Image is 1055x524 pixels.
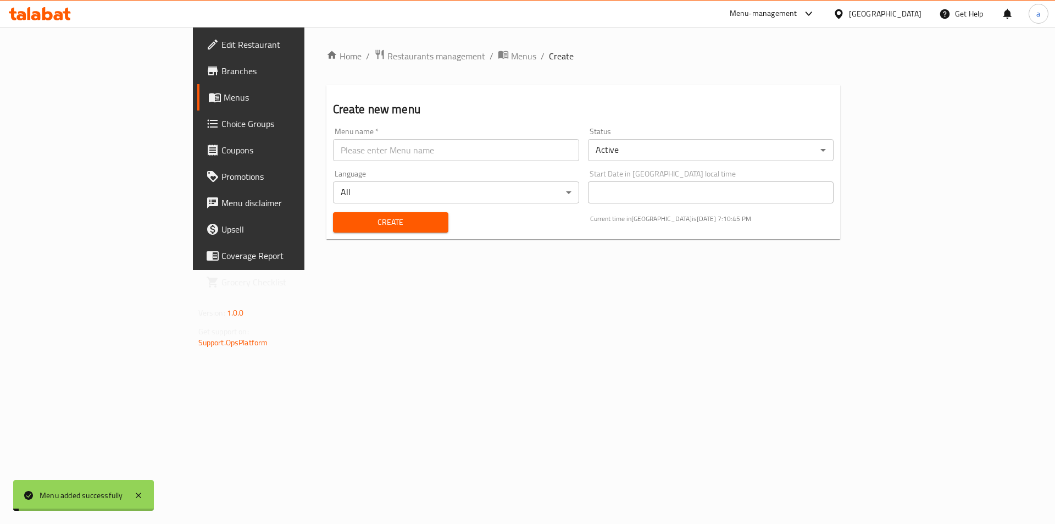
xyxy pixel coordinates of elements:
span: Edit Restaurant [221,38,360,51]
span: Version: [198,306,225,320]
span: Promotions [221,170,360,183]
a: Branches [197,58,369,84]
span: Create [342,216,440,229]
a: Promotions [197,163,369,190]
a: Menus [197,84,369,111]
input: Please enter Menu name [333,139,579,161]
div: Active [588,139,834,161]
a: Menu disclaimer [197,190,369,216]
span: Grocery Checklist [221,275,360,289]
div: [GEOGRAPHIC_DATA] [849,8,921,20]
span: Coverage Report [221,249,360,262]
nav: breadcrumb [326,49,841,63]
button: Create [333,212,448,233]
span: Coupons [221,144,360,157]
span: Menu disclaimer [221,196,360,209]
p: Current time in [GEOGRAPHIC_DATA] is [DATE] 7:10:45 PM [590,214,834,224]
li: / [490,49,493,63]
li: / [541,49,545,63]
a: Upsell [197,216,369,242]
span: Restaurants management [387,49,485,63]
span: Branches [221,64,360,78]
a: Coupons [197,137,369,163]
span: Upsell [221,223,360,236]
span: Menus [224,91,360,104]
div: All [333,181,579,203]
span: 1.0.0 [227,306,244,320]
a: Menus [498,49,536,63]
span: Get support on: [198,324,249,339]
a: Choice Groups [197,111,369,137]
a: Edit Restaurant [197,31,369,58]
a: Support.OpsPlatform [198,335,268,350]
span: Create [549,49,574,63]
a: Coverage Report [197,242,369,269]
span: Choice Groups [221,117,360,130]
h2: Create new menu [333,101,834,118]
div: Menu-management [730,7,797,20]
a: Grocery Checklist [197,269,369,295]
span: a [1036,8,1040,20]
a: Restaurants management [374,49,485,63]
div: Menu added successfully [40,489,123,501]
span: Menus [511,49,536,63]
